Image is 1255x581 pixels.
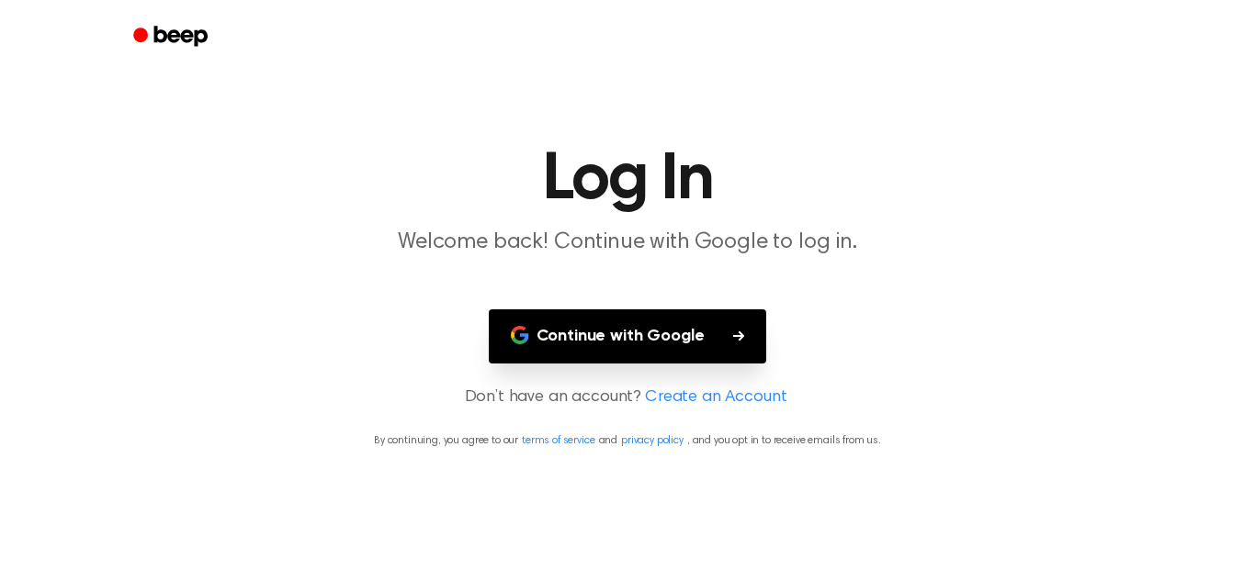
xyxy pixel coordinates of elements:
h1: Log In [157,147,1098,213]
a: Beep [120,19,224,55]
a: terms of service [522,435,594,446]
button: Continue with Google [489,309,767,363]
a: privacy policy [621,435,684,446]
a: Create an Account [645,385,786,410]
p: Don’t have an account? [22,385,1233,410]
p: Welcome back! Continue with Google to log in. [275,228,980,258]
p: By continuing, you agree to our and , and you opt in to receive emails from us. [22,432,1233,449]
